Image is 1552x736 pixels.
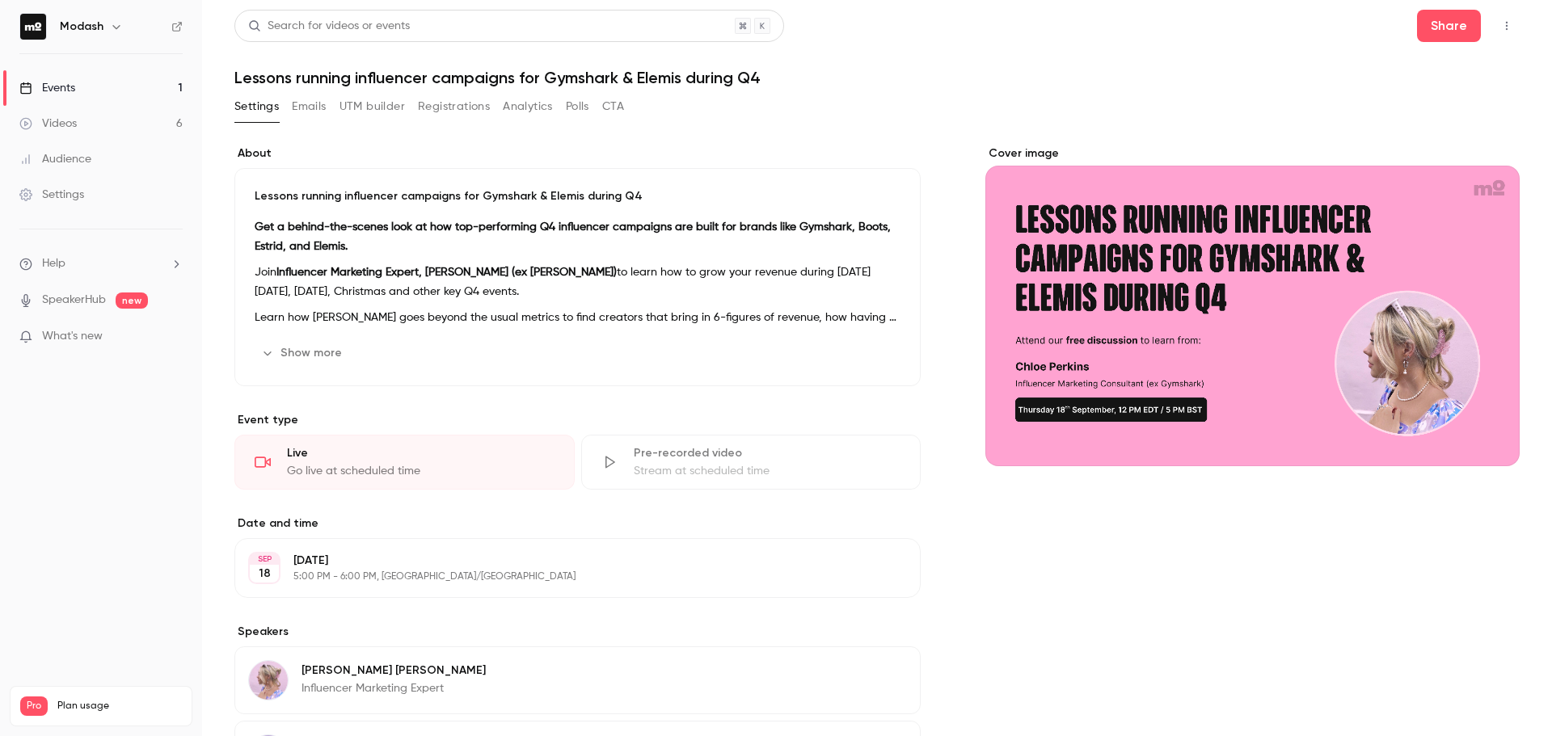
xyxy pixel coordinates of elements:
div: Audience [19,151,91,167]
button: Analytics [503,94,553,120]
label: Date and time [234,515,921,532]
img: Chloe Perkins [249,661,288,700]
p: 5:00 PM - 6:00 PM, [GEOGRAPHIC_DATA]/[GEOGRAPHIC_DATA] [293,570,835,583]
p: Event type [234,412,921,428]
div: Settings [19,187,84,203]
label: Speakers [234,624,921,640]
button: CTA [602,94,624,120]
button: Settings [234,94,279,120]
label: Cover image [985,145,1520,162]
button: Polls [566,94,589,120]
div: LiveGo live at scheduled time [234,435,575,490]
h6: Modash [60,19,103,35]
label: About [234,145,921,162]
section: Cover image [985,145,1520,466]
button: UTM builder [339,94,405,120]
span: new [116,292,148,309]
p: [PERSON_NAME] [PERSON_NAME] [302,662,486,679]
span: Help [42,255,65,272]
p: [DATE] [293,553,835,569]
div: Go live at scheduled time [287,463,555,479]
p: Lessons running influencer campaigns for Gymshark & Elemis during Q4 [255,188,900,204]
div: Pre-recorded video [634,445,901,461]
div: SEP [250,553,279,565]
img: Modash [20,14,46,40]
button: Show more [255,340,352,366]
div: Search for videos or events [248,18,410,35]
span: Pro [20,696,48,716]
strong: Influencer Marketing Expert, [PERSON_NAME] (ex [PERSON_NAME]) [276,267,617,278]
button: Share [1417,10,1481,42]
p: Influencer Marketing Expert [302,680,486,696]
p: Learn how [PERSON_NAME] goes beyond the usual metrics to find creators that bring in 6-figures of... [255,308,900,327]
strong: Get a behind-the-scenes look at how top-performing Q4 influencer campaigns are built for brands l... [255,221,891,252]
button: Registrations [418,94,490,120]
p: Join to learn how to grow your revenue during [DATE][DATE], [DATE], Christmas and other key Q4 ev... [255,263,900,301]
span: Plan usage [57,700,182,713]
li: help-dropdown-opener [19,255,183,272]
a: SpeakerHub [42,292,106,309]
div: Pre-recorded videoStream at scheduled time [581,435,921,490]
div: Chloe Perkins[PERSON_NAME] [PERSON_NAME]Influencer Marketing Expert [234,646,921,714]
div: Videos [19,116,77,132]
div: Events [19,80,75,96]
button: Emails [292,94,326,120]
div: Live [287,445,555,461]
span: What's new [42,328,103,345]
h1: Lessons running influencer campaigns for Gymshark & Elemis during Q4 [234,68,1520,87]
iframe: Noticeable Trigger [163,330,183,344]
div: Stream at scheduled time [634,463,901,479]
p: 18 [259,566,271,582]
